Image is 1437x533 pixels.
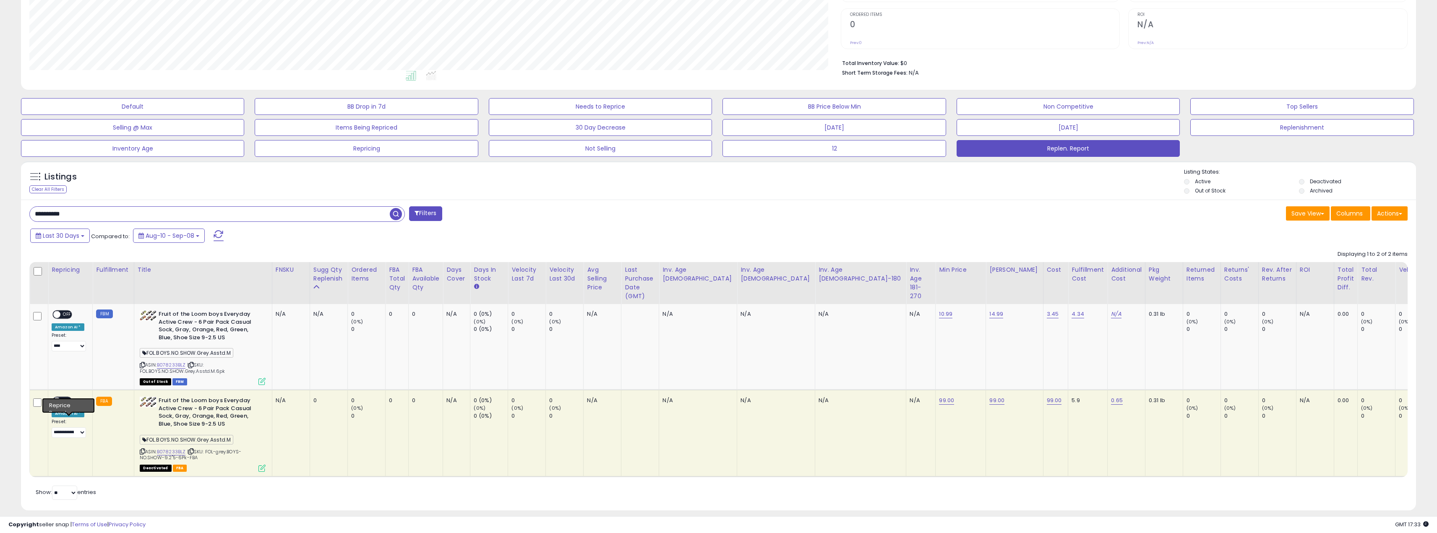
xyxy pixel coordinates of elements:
[60,398,74,405] span: OFF
[1072,265,1104,283] div: Fulfillment Cost
[939,265,982,274] div: Min Price
[1224,412,1258,420] div: 0
[1195,187,1226,194] label: Out of Stock
[741,397,808,404] div: N/A
[412,310,436,318] div: 0
[389,397,402,404] div: 0
[741,310,808,318] div: N/A
[146,231,194,240] span: Aug-10 - Sep-08
[133,229,205,243] button: Aug-10 - Sep-08
[910,265,932,301] div: Inv. Age 181-270
[1149,310,1176,318] div: 0.31 lb
[1286,206,1330,221] button: Save View
[21,140,244,157] button: Inventory Age
[1262,412,1296,420] div: 0
[446,265,467,283] div: Days Cover
[1336,209,1363,218] span: Columns
[1395,520,1429,528] span: 2025-10-9 17:33 GMT
[276,397,303,404] div: N/A
[489,98,712,115] button: Needs to Reprice
[587,265,618,292] div: Avg Selling Price
[474,405,485,411] small: (0%)
[625,265,655,301] div: Last Purchase Date (GMT)
[587,310,615,318] div: N/A
[91,232,130,240] span: Compared to:
[140,448,241,461] span: | SKU: FOL-grey.BOYS-NO.SHOW-9.2"5-6Pk-FBA
[313,265,344,283] div: Sugg Qty Replenish
[1187,318,1198,325] small: (0%)
[1361,318,1373,325] small: (0%)
[1187,412,1221,420] div: 0
[819,310,900,318] div: N/A
[351,412,385,420] div: 0
[939,396,954,405] a: 99.00
[140,348,234,358] span: FOL.BOYS.NO.SHOW.Grey.Asstd.M
[52,410,84,417] div: Amazon AI *
[910,397,929,404] div: N/A
[474,310,508,318] div: 0 (0%)
[1111,396,1123,405] a: 0.65
[140,310,266,384] div: ASIN:
[957,119,1180,136] button: [DATE]
[36,488,96,496] span: Show: entries
[255,119,478,136] button: Items Being Repriced
[1149,265,1179,283] div: Pkg Weight
[140,397,266,471] div: ASIN:
[351,265,382,283] div: Ordered Items
[389,310,402,318] div: 0
[549,397,583,404] div: 0
[474,265,504,283] div: Days In Stock
[412,265,439,292] div: FBA Available Qty
[1361,397,1395,404] div: 0
[159,310,261,343] b: Fruit of the Loom boys Everyday Active Crew - 6 Pair Pack Casual Sock, Gray, Orange, Red, Green, ...
[1111,265,1142,283] div: Additional Cost
[157,448,186,455] a: B078233BLZ
[511,265,542,283] div: Velocity Last 7d
[511,412,545,420] div: 0
[52,323,84,331] div: Amazon AI *
[1262,405,1274,411] small: (0%)
[140,435,234,445] span: FOL.BOYS.NO.SHOW.Grey.Asstd.M
[587,397,615,404] div: N/A
[109,520,146,528] a: Privacy Policy
[474,325,508,333] div: 0 (0%)
[1224,265,1255,283] div: Returns' Costs
[1331,206,1370,221] button: Columns
[1149,397,1176,404] div: 0.31 lb
[511,397,545,404] div: 0
[489,140,712,157] button: Not Selling
[60,311,74,318] span: OFF
[819,265,902,283] div: Inv. Age [DEMOGRAPHIC_DATA]-180
[157,361,186,369] a: B078233BLZ
[140,378,171,385] span: All listings that are currently out of stock and unavailable for purchase on Amazon
[1137,40,1154,45] small: Prev: N/A
[1300,397,1327,404] div: N/A
[351,397,385,404] div: 0
[1399,265,1429,274] div: Velocity
[1361,325,1395,333] div: 0
[842,60,899,67] b: Total Inventory Value:
[939,310,952,318] a: 10.99
[1262,265,1293,283] div: Rev. After Returns
[43,231,79,240] span: Last 30 Days
[409,206,442,221] button: Filters
[446,310,464,318] div: N/A
[842,69,908,76] b: Short Term Storage Fees:
[957,98,1180,115] button: Non Competitive
[474,283,479,291] small: Days In Stock.
[989,265,1039,274] div: [PERSON_NAME]
[412,397,436,404] div: 0
[1310,187,1333,194] label: Archived
[159,397,261,430] b: Fruit of the Loom boys Everyday Active Crew - 6 Pair Pack Casual Sock, Gray, Orange, Red, Green, ...
[1338,397,1351,404] div: 0.00
[276,310,303,318] div: N/A
[1190,98,1414,115] button: Top Sellers
[172,378,188,385] span: FBM
[850,20,1120,31] h2: 0
[313,397,342,404] div: 0
[1399,310,1433,318] div: 0
[52,419,86,438] div: Preset:
[255,98,478,115] button: BB Drop in 7d
[1338,310,1351,318] div: 0.00
[1111,310,1121,318] a: N/A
